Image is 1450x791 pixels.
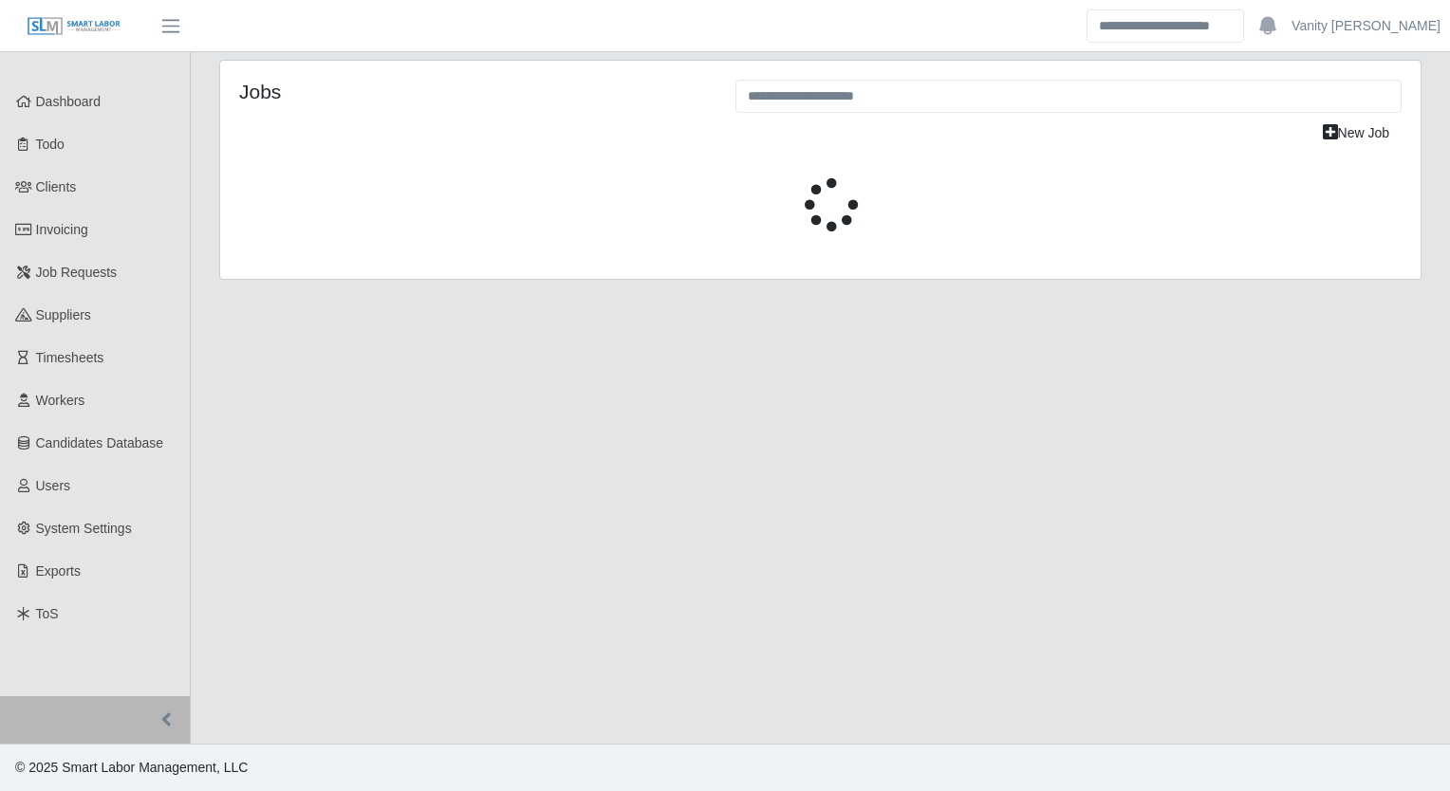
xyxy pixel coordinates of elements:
[36,179,77,194] span: Clients
[15,760,248,775] span: © 2025 Smart Labor Management, LLC
[36,521,132,536] span: System Settings
[1292,16,1441,36] a: Vanity [PERSON_NAME]
[36,350,104,365] span: Timesheets
[1087,9,1244,43] input: Search
[36,94,102,109] span: Dashboard
[36,265,118,280] span: Job Requests
[36,478,71,493] span: Users
[239,80,707,103] h4: Jobs
[36,307,91,322] span: Suppliers
[36,393,85,408] span: Workers
[27,16,121,37] img: SLM Logo
[36,222,88,237] span: Invoicing
[36,435,164,451] span: Candidates Database
[1311,117,1402,150] a: New Job
[36,563,81,579] span: Exports
[36,137,65,152] span: Todo
[36,606,59,621] span: ToS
